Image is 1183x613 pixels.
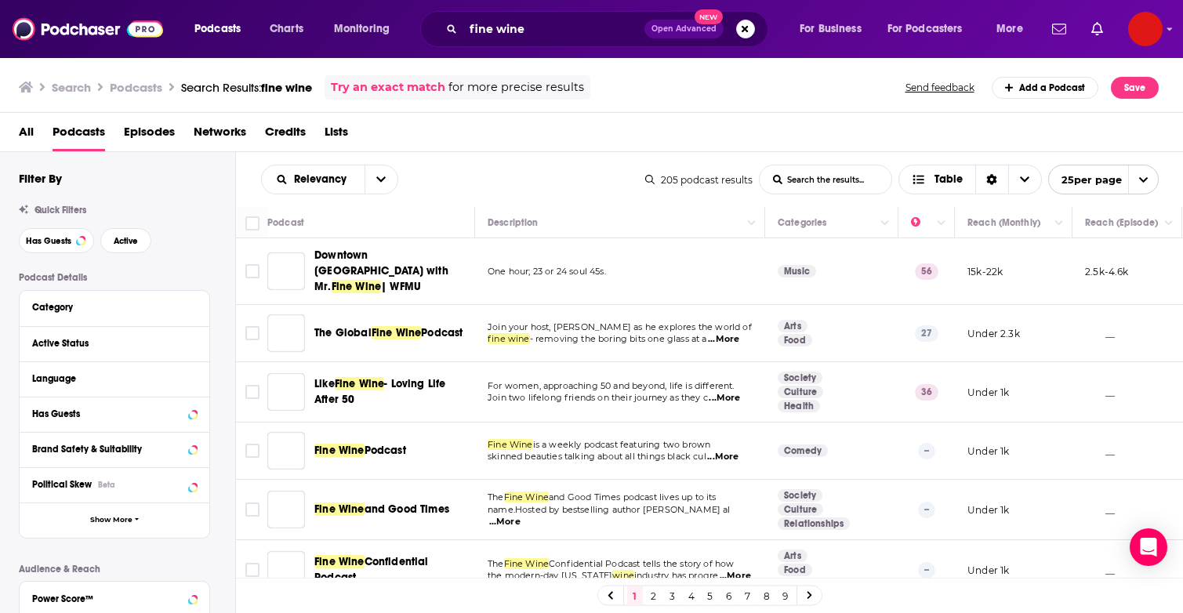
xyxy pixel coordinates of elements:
span: Fine Wine [314,444,365,457]
span: and Good Times podcast lives up to its [549,491,717,502]
button: Active [100,228,151,253]
h2: Filter By [19,171,62,186]
input: Search podcasts, credits, & more... [463,16,644,42]
button: open menu [1048,165,1159,194]
a: Downtown [GEOGRAPHIC_DATA] with Mr.Fine Wine| WFMU [314,248,470,295]
span: Podcasts [53,119,105,151]
div: Language [32,373,187,384]
a: Food [778,334,812,346]
p: __ [1085,386,1115,399]
a: Networks [194,119,246,151]
button: open menu [262,174,365,185]
a: Political SkewBeta [32,474,197,494]
span: Toggle select row [245,264,259,278]
span: Open Advanced [651,25,717,33]
img: Podchaser - Follow, Share and Rate Podcasts [13,14,163,44]
a: Show notifications dropdown [1085,16,1109,42]
p: -- [918,443,935,459]
a: 1 [627,586,643,605]
span: All [19,119,34,151]
button: Column Actions [876,214,895,233]
p: Under 1k [967,564,1009,577]
span: For Business [800,18,862,40]
button: Choose View [898,165,1042,194]
span: Fine Wine [504,491,550,502]
button: Has Guests [32,404,197,423]
a: Society [778,372,822,384]
span: Toggle select row [245,563,259,577]
span: Fine Wine [372,326,422,339]
a: Health [778,400,820,412]
span: Monitoring [334,18,390,40]
a: Add a Podcast [992,77,1099,99]
span: fine wine [488,333,530,344]
span: Episodes [124,119,175,151]
button: Show More [20,502,209,538]
a: Arts [778,320,807,332]
span: and Good Times [365,502,449,516]
span: name.Hosted by bestselling author [PERSON_NAME] al [488,504,731,515]
button: Save [1111,77,1159,99]
a: The GlobalFine WinePodcast [314,325,463,341]
a: Relationships [778,517,850,530]
button: open menu [323,16,410,42]
div: Sort Direction [975,165,1008,194]
span: Fine Wine [314,502,365,516]
button: open menu [183,16,261,42]
span: Confidential Podcast [314,555,429,584]
button: Power Score™ [32,588,197,608]
p: 36 [915,384,938,400]
span: is a weekly podcast featuring two brown [533,439,711,450]
a: Fine Wine Podcast [267,432,305,470]
a: Culture [778,503,823,516]
span: ...More [720,570,751,582]
button: open menu [985,16,1043,42]
a: Like Fine Wine - Loving Life After 50 [267,373,305,411]
a: 2 [646,586,662,605]
span: The [488,558,504,569]
a: Arts [778,550,807,562]
button: Column Actions [1050,214,1069,233]
h3: Search [52,80,91,95]
div: Categories [778,213,826,232]
span: Podcast [365,444,406,457]
span: ...More [707,451,738,463]
div: Reach (Monthly) [967,213,1040,232]
div: Search Results: [181,80,312,95]
span: For Podcasters [887,18,963,40]
div: Power Score [911,213,933,232]
span: Logged in as DoubleForte [1128,12,1163,46]
span: Podcast [421,326,463,339]
span: Show More [90,516,132,524]
span: Toggle select row [245,385,259,399]
a: 5 [702,586,718,605]
p: Under 1k [967,444,1009,458]
div: Search podcasts, credits, & more... [435,11,783,47]
span: Like [314,377,335,390]
span: Quick Filters [34,205,86,216]
a: Search Results:fine wine [181,80,312,95]
span: Join two lifelong friends on their journey as they c [488,392,708,403]
p: 2.5k-4.6k [1085,265,1129,278]
button: Column Actions [1159,214,1178,233]
a: Lists [325,119,348,151]
a: 6 [721,586,737,605]
button: Brand Safety & Suitability [32,439,197,459]
span: Podcasts [194,18,241,40]
a: The Global Fine Wine Podcast [267,314,305,352]
span: Toggle select row [245,444,259,458]
span: Relevancy [294,174,352,185]
p: Audience & Reach [19,564,210,575]
a: LikeFine Wine- Loving Life After 50 [314,376,470,408]
span: Join your host, [PERSON_NAME] as he explores the world of [488,321,752,332]
a: Fine Wine Confidential Podcast [267,551,305,589]
a: 7 [740,586,756,605]
a: Fine Wineand Good Times [314,502,449,517]
span: New [695,9,723,24]
a: Try an exact match [331,78,445,96]
span: Has Guests [26,237,71,245]
p: 15k-22k [967,265,1003,278]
